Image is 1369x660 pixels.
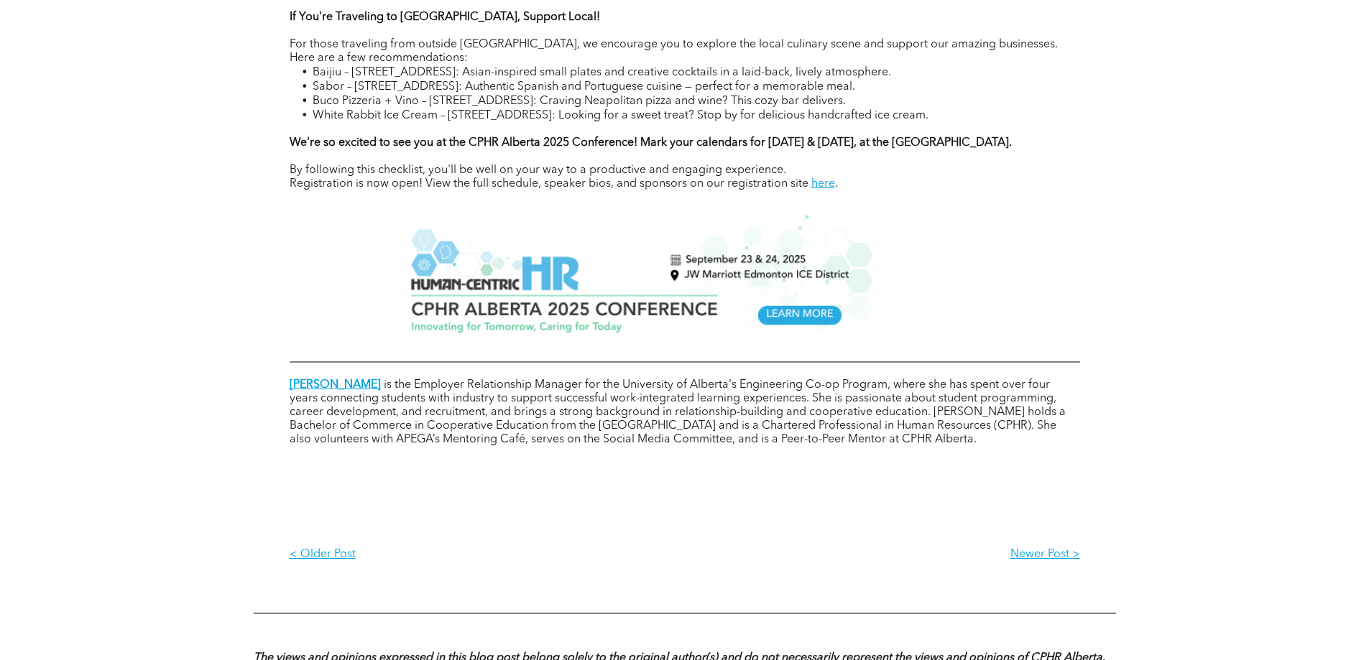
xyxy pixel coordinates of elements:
[685,536,1080,573] a: Newer Post >
[290,11,600,23] strong: If You're Traveling to [GEOGRAPHIC_DATA], Support Local!
[290,379,1066,445] span: is the Employer Relationship Manager for the University of Alberta's Engineering Co-op Program, w...
[313,67,891,78] span: Baijiu – [STREET_ADDRESS]: Asian-inspired small plates and creative cocktails in a laid-back, liv...
[290,536,685,573] a: < Older Post
[290,164,786,176] span: By following this checklist, you'll be well on your way to a productive and engaging experience.
[835,178,838,190] span: .
[313,96,846,107] span: Buco Pizzeria + Vino – [STREET_ADDRESS]: Craving Neapolitan pizza and wine? This cozy bar delivers.
[313,81,855,93] span: Sabor – [STREET_ADDRESS]: Authentic Spanish and Portuguese cuisine — perfect for a memorable meal.
[290,548,685,562] p: < Older Post
[290,137,1012,149] strong: We're so excited to see you at the CPHR Alberta 2025 Conference! Mark your calendars for [DATE] &...
[290,178,808,190] span: Registration is now open! View the full schedule, speaker bios, and sponsors on our registration ...
[685,548,1080,562] p: Newer Post >
[290,39,1058,64] span: For those traveling from outside [GEOGRAPHIC_DATA], we encourage you to explore the local culinar...
[290,379,381,391] a: [PERSON_NAME]
[313,110,928,121] span: White Rabbit Ice Cream – [STREET_ADDRESS]: Looking for a sweet treat? Stop by for delicious handc...
[811,178,835,190] a: here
